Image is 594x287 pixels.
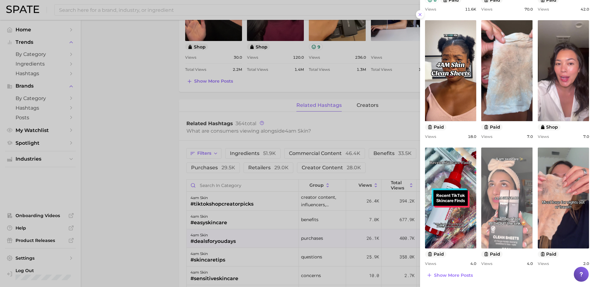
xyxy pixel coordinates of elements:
span: 2.0 [583,261,589,266]
span: Views [481,134,492,139]
span: 4.0 [527,261,533,266]
span: Show more posts [434,273,473,278]
span: 70.0 [524,7,533,11]
span: 7.0 [583,134,589,139]
button: paid [538,251,559,257]
button: paid [425,251,446,257]
span: Views [481,7,492,11]
button: Show more posts [425,271,474,280]
span: Views [425,261,436,266]
span: Views [425,134,436,139]
button: paid [481,124,503,130]
button: paid [425,124,446,130]
span: 11.6k [465,7,476,11]
span: Views [481,261,492,266]
button: shop [538,124,561,130]
span: 4.0 [470,261,476,266]
span: Views [538,7,549,11]
span: Views [425,7,436,11]
span: 18.0 [468,134,476,139]
span: Views [538,134,549,139]
button: paid [481,251,503,257]
span: Views [538,261,549,266]
span: 42.0 [581,7,589,11]
span: 7.0 [527,134,533,139]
